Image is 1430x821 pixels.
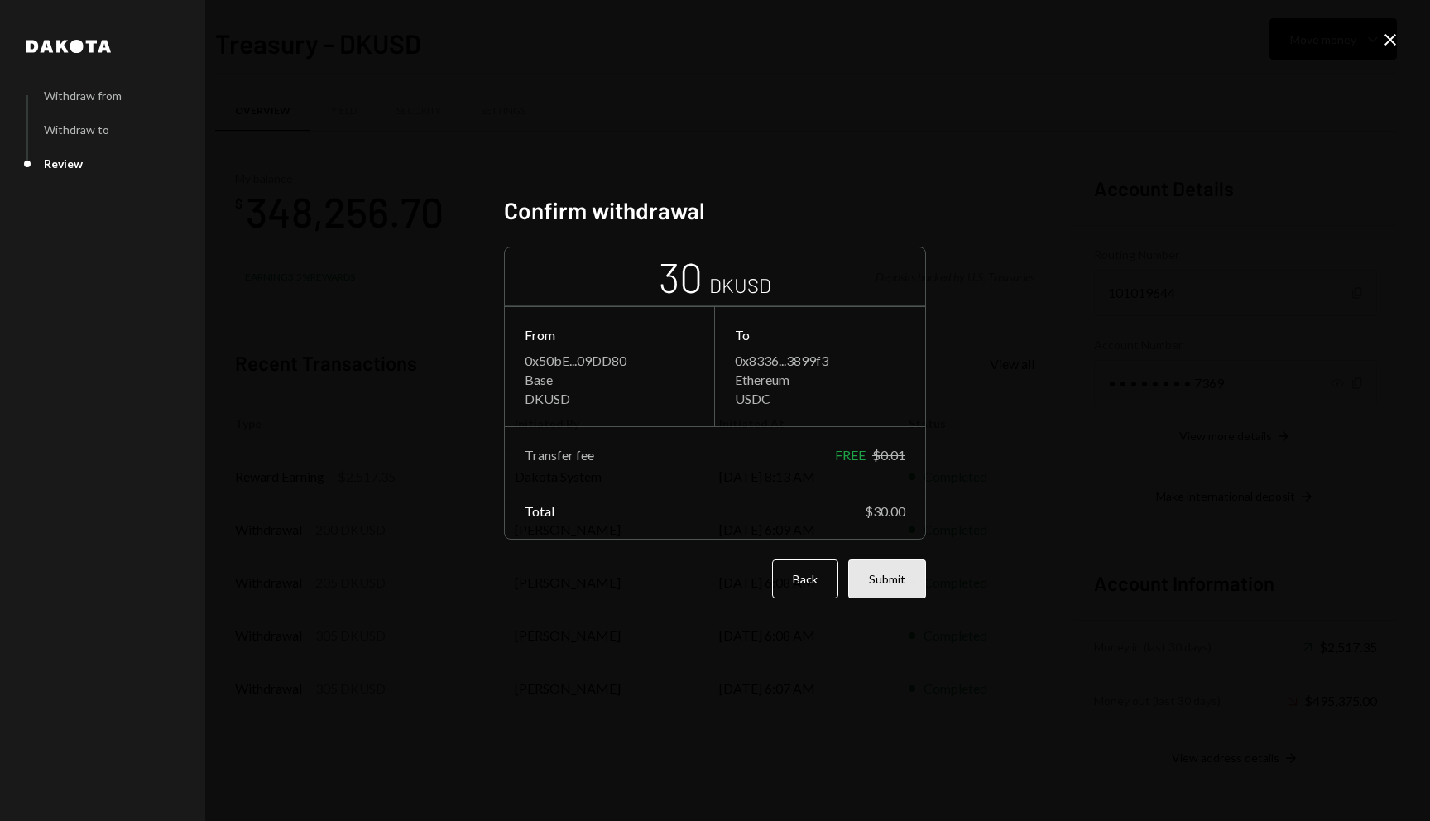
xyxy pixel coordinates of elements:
[504,194,926,227] h2: Confirm withdrawal
[709,271,771,299] div: DKUSD
[525,327,694,343] div: From
[525,391,694,406] div: DKUSD
[44,89,122,103] div: Withdraw from
[525,447,594,463] div: Transfer fee
[865,503,905,519] div: $30.00
[735,391,905,406] div: USDC
[848,559,926,598] button: Submit
[735,327,905,343] div: To
[735,353,905,368] div: 0x8336...3899f3
[659,251,703,303] div: 30
[772,559,838,598] button: Back
[872,447,905,463] div: $0.01
[44,156,83,170] div: Review
[735,372,905,387] div: Ethereum
[525,353,694,368] div: 0x50bE...09DD80
[835,447,866,463] div: FREE
[525,372,694,387] div: Base
[525,503,554,519] div: Total
[44,122,109,137] div: Withdraw to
